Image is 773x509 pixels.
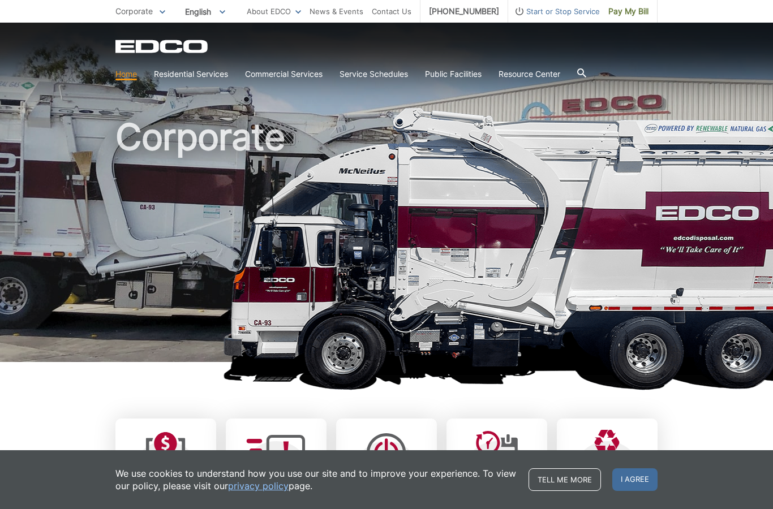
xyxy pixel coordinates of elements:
a: News & Events [310,5,363,18]
span: Pay My Bill [608,5,649,18]
a: Public Facilities [425,68,482,80]
span: Corporate [115,6,153,16]
a: Residential Services [154,68,228,80]
a: About EDCO [247,5,301,18]
a: Contact Us [372,5,411,18]
a: Commercial Services [245,68,323,80]
p: We use cookies to understand how you use our site and to improve your experience. To view our pol... [115,467,517,492]
span: I agree [612,468,658,491]
a: Tell me more [529,468,601,491]
a: Service Schedules [340,68,408,80]
span: English [177,2,234,21]
a: Home [115,68,137,80]
h1: Corporate [115,119,658,367]
a: Resource Center [499,68,560,80]
a: EDCD logo. Return to the homepage. [115,40,209,53]
a: privacy policy [228,480,289,492]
